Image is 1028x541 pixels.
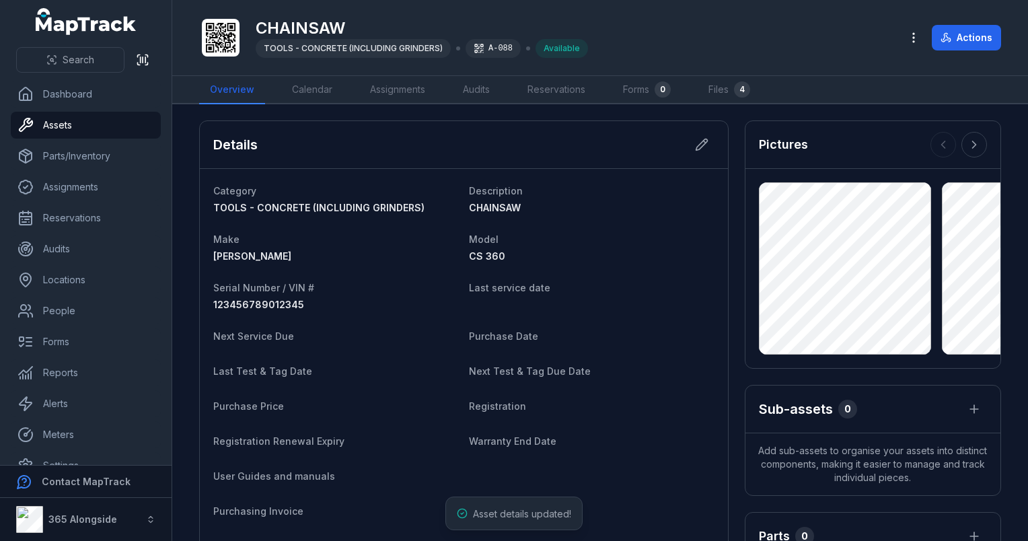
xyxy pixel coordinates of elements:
[281,76,343,104] a: Calendar
[213,400,284,412] span: Purchase Price
[213,282,314,293] span: Serial Number / VIN #
[469,365,591,377] span: Next Test & Tag Due Date
[517,76,596,104] a: Reservations
[469,330,538,342] span: Purchase Date
[11,236,161,262] a: Audits
[213,202,425,213] span: TOOLS - CONCRETE (INCLUDING GRINDERS)
[469,202,521,213] span: CHAINSAW
[932,25,1001,50] button: Actions
[469,233,499,245] span: Model
[63,53,94,67] span: Search
[11,143,161,170] a: Parts/Inventory
[11,174,161,201] a: Assignments
[213,185,256,196] span: Category
[48,513,117,525] strong: 365 Alongside
[759,135,808,154] h3: Pictures
[16,47,124,73] button: Search
[213,250,291,262] span: [PERSON_NAME]
[469,185,523,196] span: Description
[199,76,265,104] a: Overview
[11,328,161,355] a: Forms
[256,17,588,39] h1: CHAINSAW
[734,81,750,98] div: 4
[11,112,161,139] a: Assets
[213,435,344,447] span: Registration Renewal Expiry
[838,400,857,419] div: 0
[469,435,556,447] span: Warranty End Date
[469,400,526,412] span: Registration
[213,470,335,482] span: User Guides and manuals
[264,43,443,53] span: TOOLS - CONCRETE (INCLUDING GRINDERS)
[759,400,833,419] h2: Sub-assets
[469,250,505,262] span: CS 360
[213,505,303,517] span: Purchasing Invoice
[11,266,161,293] a: Locations
[11,297,161,324] a: People
[698,76,761,104] a: Files4
[11,421,161,448] a: Meters
[473,508,571,519] span: Asset details updated!
[466,39,521,58] div: A-088
[213,330,294,342] span: Next Service Due
[42,476,131,487] strong: Contact MapTrack
[213,299,304,310] span: 123456789012345
[469,282,550,293] span: Last service date
[213,365,312,377] span: Last Test & Tag Date
[452,76,501,104] a: Audits
[11,390,161,417] a: Alerts
[536,39,588,58] div: Available
[655,81,671,98] div: 0
[213,233,240,245] span: Make
[213,135,258,154] h2: Details
[359,76,436,104] a: Assignments
[11,205,161,231] a: Reservations
[11,359,161,386] a: Reports
[11,81,161,108] a: Dashboard
[745,433,1000,495] span: Add sub-assets to organise your assets into distinct components, making it easier to manage and t...
[612,76,682,104] a: Forms0
[11,452,161,479] a: Settings
[36,8,137,35] a: MapTrack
